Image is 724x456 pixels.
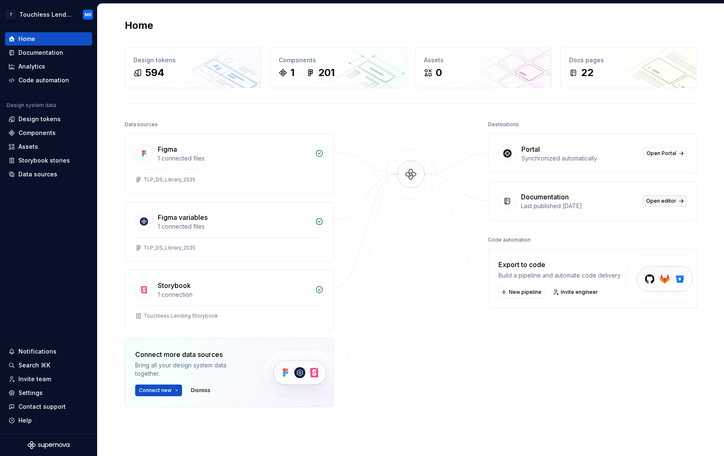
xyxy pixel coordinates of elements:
span: Invite engineer [561,289,598,296]
div: Touchless Lending [19,10,73,19]
div: 1 connection [158,290,310,299]
div: Documentation [18,48,63,57]
div: Assets [18,143,38,151]
div: T [6,10,16,20]
div: Code automation [488,234,531,246]
div: Storybook stories [18,156,70,165]
button: Notifications [5,345,92,358]
div: Docs pages [569,56,688,64]
span: Open editor [646,198,676,204]
h2: Home [125,19,153,32]
a: Data sources [5,168,92,181]
span: Open Portal [647,150,676,157]
a: Figma1 connected filesTLP_DS_Library_2025 [125,134,334,194]
a: Components1201 [270,47,407,88]
button: Contact support [5,400,92,413]
div: Portal [521,144,540,154]
button: Help [5,414,92,427]
button: Connect new [135,385,182,396]
div: 594 [145,66,164,79]
a: Docs pages22 [560,47,697,88]
button: Dismiss [187,385,214,396]
a: Home [5,32,92,46]
a: Design tokens594 [125,47,262,88]
a: Analytics [5,60,92,73]
div: Components [279,56,398,64]
div: Documentation [521,192,569,202]
button: TTouchless LendingMK [2,5,95,23]
a: Storybook1 connectionTouchless Lending Storybook [125,270,334,330]
span: Connect new [139,387,172,394]
span: New pipeline [509,289,542,296]
a: Open Portal [643,148,687,159]
a: Design tokens [5,112,92,126]
div: 1 connected files [158,222,310,231]
div: Touchless Lending Storybook [144,313,218,319]
div: Assets [424,56,543,64]
div: 0 [436,66,442,79]
div: 1 connected files [158,154,310,163]
div: TLP_DS_Library_2025 [144,245,195,251]
a: Code automation [5,74,92,87]
div: Bring all your design system data together. [135,361,248,378]
div: Connect more data sources [135,349,248,359]
div: MK [85,11,92,18]
div: Code automation [18,76,69,84]
div: Analytics [18,62,45,71]
a: Storybook stories [5,154,92,167]
button: Search ⌘K [5,359,92,372]
span: Dismiss [191,387,211,394]
div: Synchronized automatically [521,154,638,163]
div: Settings [18,389,43,397]
div: Components [18,129,56,137]
div: Help [18,416,32,425]
div: Last published [DATE] [521,202,637,210]
a: Invite team [5,372,92,386]
div: Destinations [488,119,519,130]
div: TLP_DS_Library_2025 [144,176,195,183]
div: Build a pipeline and automate code delivery. [498,271,621,280]
div: Search ⌘K [18,361,50,369]
a: Figma variables1 connected filesTLP_DS_Library_2025 [125,202,334,262]
div: Storybook [158,280,191,290]
button: New pipeline [498,286,545,298]
div: 22 [581,66,593,79]
div: Notifications [18,347,56,356]
div: Data sources [18,170,57,178]
div: Figma variables [158,212,208,222]
div: Design tokens [134,56,253,64]
div: 201 [318,66,335,79]
div: Invite team [18,375,51,383]
a: Open editor [642,195,687,207]
div: Figma [158,144,177,154]
div: Design system data [7,102,56,109]
a: Settings [5,386,92,400]
a: Assets [5,140,92,153]
div: Export to code [498,260,621,270]
a: Components [5,126,92,140]
div: Design tokens [18,115,61,123]
div: 1 [290,66,295,79]
a: Invite engineer [550,286,602,298]
div: Data sources [125,119,158,130]
div: Contact support [18,403,66,411]
a: Assets0 [415,47,552,88]
a: Documentation [5,46,92,59]
svg: Supernova Logo [28,441,69,449]
div: Home [18,35,35,43]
